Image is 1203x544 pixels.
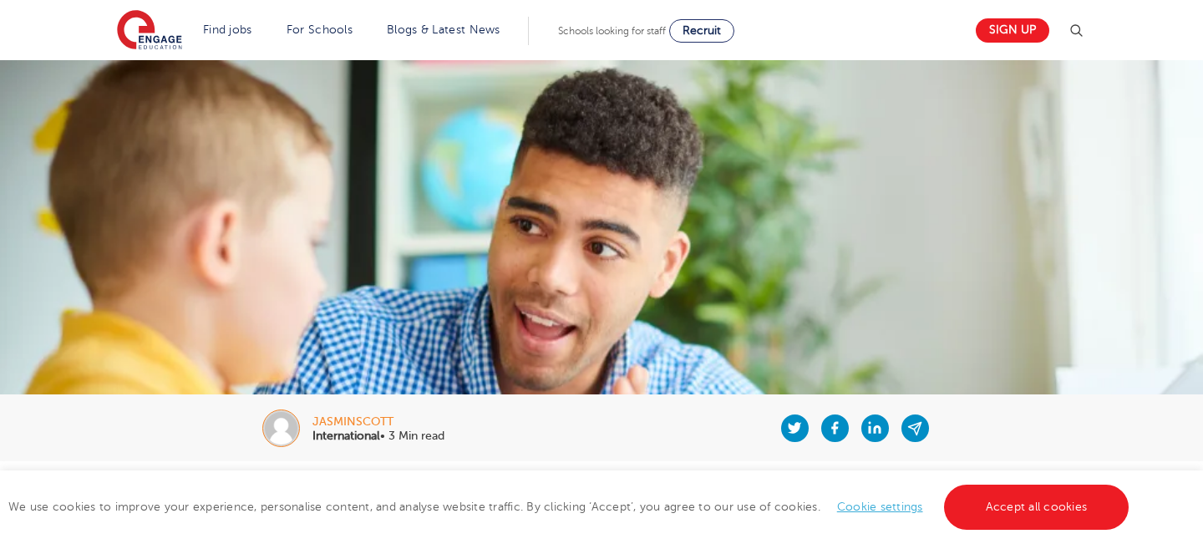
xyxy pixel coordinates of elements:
a: Accept all cookies [944,485,1129,530]
p: • 3 Min read [312,430,444,442]
div: jasminscott [312,416,444,428]
b: International [312,430,380,442]
a: Find jobs [203,23,252,36]
span: Recruit [683,24,721,37]
a: Blogs & Latest News [387,23,500,36]
a: Recruit [669,19,734,43]
span: Schools looking for staff [558,25,666,37]
a: Sign up [976,18,1049,43]
img: Engage Education [117,10,182,52]
a: Cookie settings [837,501,923,513]
span: We use cookies to improve your experience, personalise content, and analyse website traffic. By c... [8,501,1133,513]
a: For Schools [287,23,353,36]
